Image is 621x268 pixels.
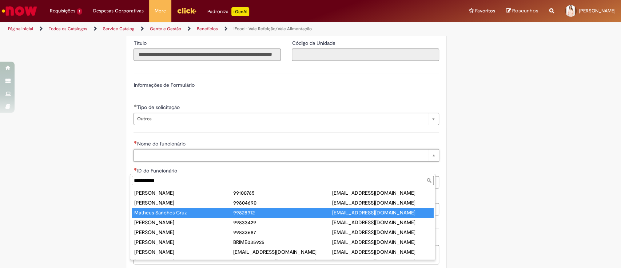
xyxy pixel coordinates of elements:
[134,238,233,246] div: [PERSON_NAME]
[130,187,435,260] ul: Nome do funcionário
[134,248,233,256] div: [PERSON_NAME]
[134,219,233,226] div: [PERSON_NAME]
[134,209,233,216] div: Matheus Sanches Cruz
[134,189,233,197] div: [PERSON_NAME]
[233,238,332,246] div: BRIME035925
[332,199,431,206] div: [EMAIL_ADDRESS][DOMAIN_NAME]
[233,258,332,265] div: [EMAIL_ADDRESS][DOMAIN_NAME]
[233,229,332,236] div: 99833687
[134,258,233,265] div: [PERSON_NAME]
[233,209,332,216] div: 99828912
[332,209,431,216] div: [EMAIL_ADDRESS][DOMAIN_NAME]
[134,199,233,206] div: [PERSON_NAME]
[332,229,431,236] div: [EMAIL_ADDRESS][DOMAIN_NAME]
[233,189,332,197] div: 99100765
[332,238,431,246] div: [EMAIL_ADDRESS][DOMAIN_NAME]
[233,219,332,226] div: 99833429
[332,189,431,197] div: [EMAIL_ADDRESS][DOMAIN_NAME]
[332,219,431,226] div: [EMAIL_ADDRESS][DOMAIN_NAME]
[233,248,332,256] div: [EMAIL_ADDRESS][DOMAIN_NAME]
[332,248,431,256] div: [EMAIL_ADDRESS][DOMAIN_NAME]
[332,258,431,265] div: [EMAIL_ADDRESS][DOMAIN_NAME]
[233,199,332,206] div: 99804690
[134,229,233,236] div: [PERSON_NAME]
